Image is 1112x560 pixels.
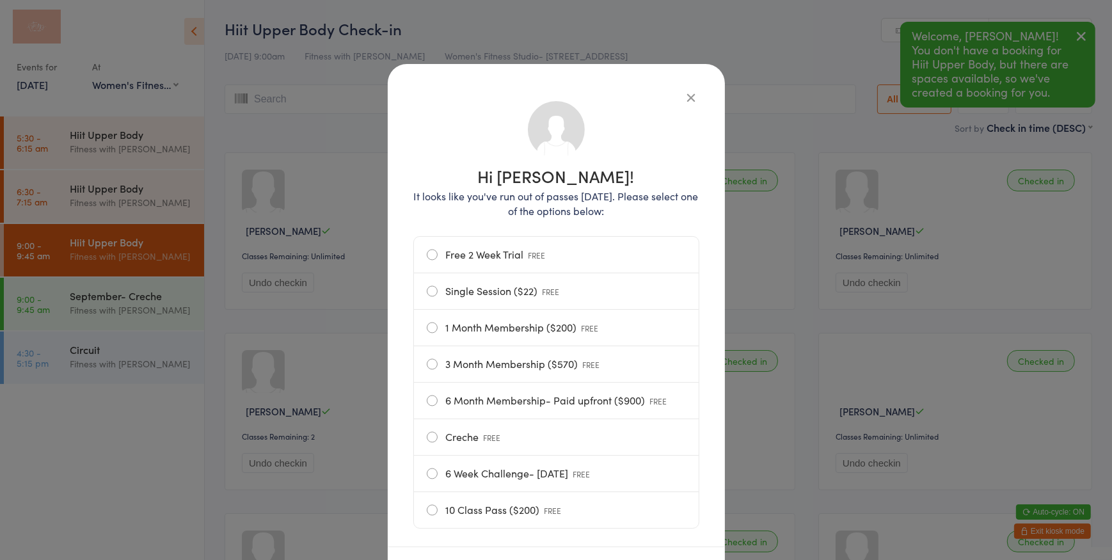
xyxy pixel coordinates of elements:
label: Creche [427,419,686,455]
label: 1 Month Membership ($200) [427,310,686,346]
span: FREE [544,505,562,516]
label: 3 Month Membership ($570) [427,346,686,382]
span: FREE [650,396,667,406]
span: FREE [583,359,600,370]
span: FREE [543,286,560,297]
label: 6 Month Membership- Paid upfront ($900) [427,383,686,419]
label: 6 Week Challenge- [DATE] [427,456,686,492]
img: no_photo.png [527,100,586,159]
span: FREE [582,323,599,333]
span: FREE [528,250,546,260]
span: FREE [484,432,501,443]
label: 10 Class Pass ($200) [427,492,686,528]
label: Single Session ($22) [427,273,686,309]
label: Free 2 Week Trial [427,237,686,273]
span: FREE [573,468,591,479]
p: It looks like you've run out of passes [DATE]. Please select one of the options below: [413,189,699,218]
h1: Hi [PERSON_NAME]! [413,168,699,184]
